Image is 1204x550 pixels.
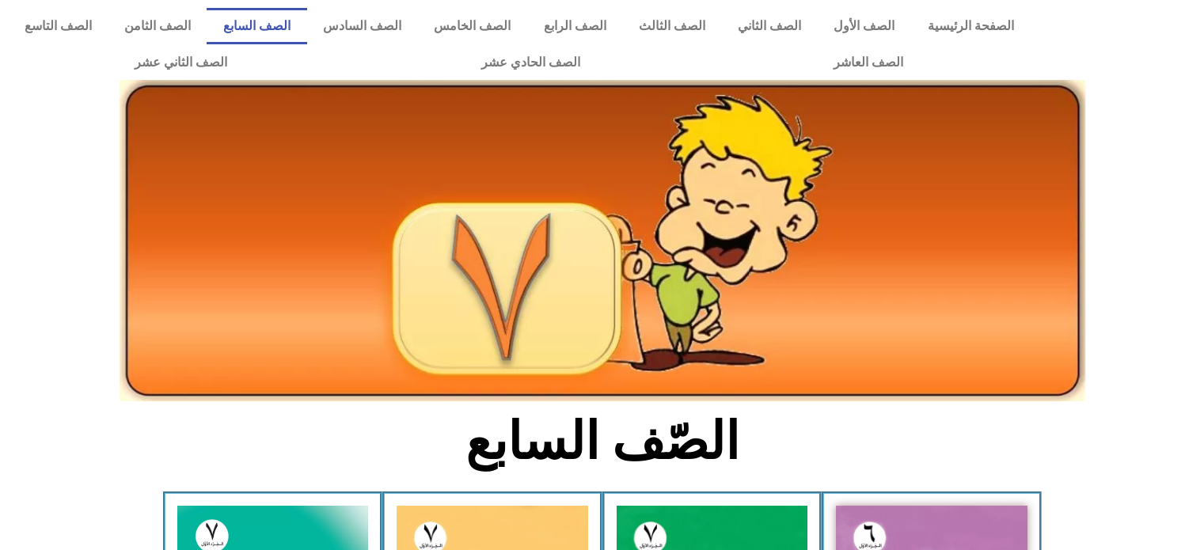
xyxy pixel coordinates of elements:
[418,8,527,44] a: الصف الخامس
[622,8,721,44] a: الصف الثالث
[340,411,864,472] h2: الصّف السابع
[108,8,207,44] a: الصف الثامن
[354,44,706,81] a: الصف الحادي عشر
[307,8,418,44] a: الصف السادس
[207,8,306,44] a: الصف السابع
[707,44,1030,81] a: الصف العاشر
[8,8,108,44] a: الصف التاسع
[818,8,911,44] a: الصف الأول
[721,8,817,44] a: الصف الثاني
[911,8,1030,44] a: الصفحة الرئيسية
[527,8,622,44] a: الصف الرابع
[8,44,354,81] a: الصف الثاني عشر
